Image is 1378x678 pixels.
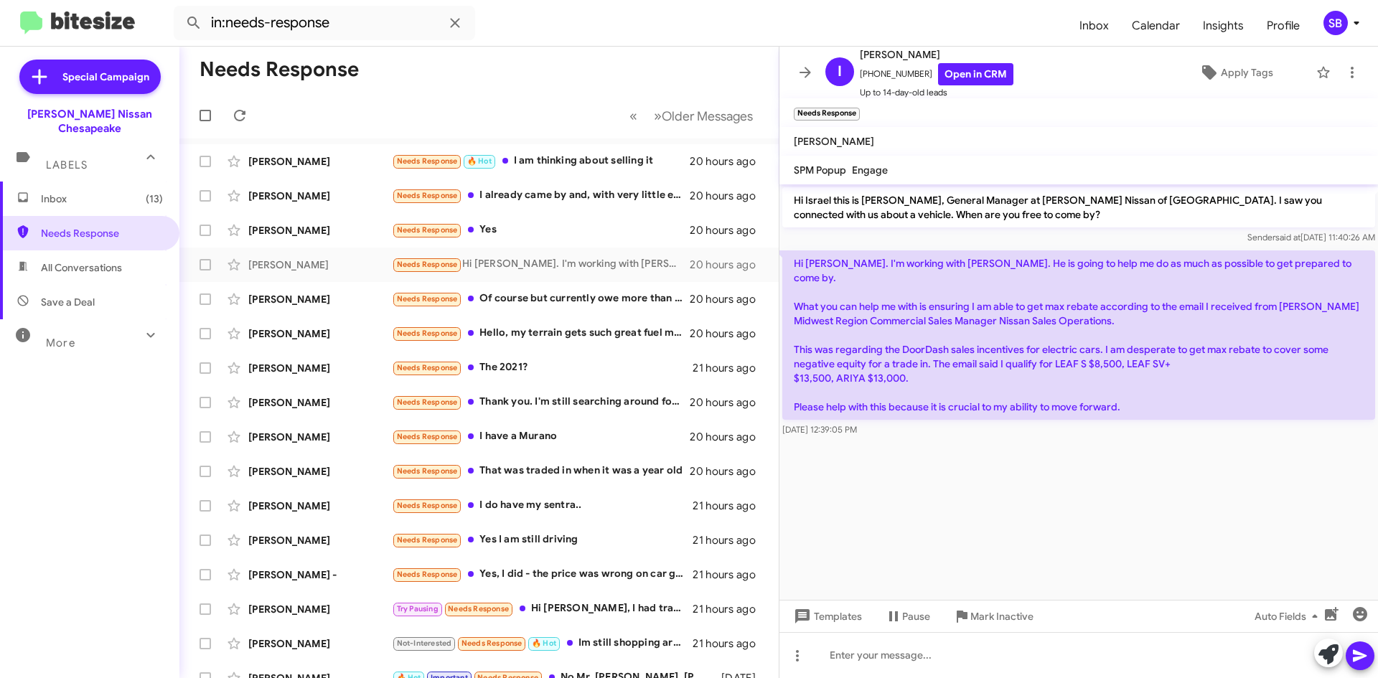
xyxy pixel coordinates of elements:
[397,363,458,372] span: Needs Response
[41,260,122,275] span: All Conversations
[397,501,458,510] span: Needs Response
[860,46,1013,63] span: [PERSON_NAME]
[392,566,693,583] div: Yes, I did - the price was wrong on car gurus so I'm not interested at the current price. Thanks ...
[860,85,1013,100] span: Up to 14-day-old leads
[1068,5,1120,47] a: Inbox
[690,223,767,237] div: 20 hours ago
[248,361,392,375] div: [PERSON_NAME]
[782,424,857,435] span: [DATE] 12:39:05 PM
[690,258,767,272] div: 20 hours ago
[248,223,392,237] div: [PERSON_NAME]
[200,58,359,81] h1: Needs Response
[248,602,392,616] div: [PERSON_NAME]
[794,135,874,148] span: [PERSON_NAME]
[860,63,1013,85] span: [PHONE_NUMBER]
[397,191,458,200] span: Needs Response
[397,639,452,648] span: Not-Interested
[662,108,753,124] span: Older Messages
[41,295,95,309] span: Save a Deal
[782,250,1375,420] p: Hi [PERSON_NAME]. I'm working with [PERSON_NAME]. He is going to help me do as much as possible t...
[41,192,163,206] span: Inbox
[392,601,693,617] div: Hi [PERSON_NAME], I had traded my Maxima back in [DATE] for a 2023 Frontier Pro-4X. Definitely no...
[397,604,439,613] span: Try Pausing
[248,636,392,651] div: [PERSON_NAME]
[248,326,392,341] div: [PERSON_NAME]
[779,603,873,629] button: Templates
[645,101,761,131] button: Next
[392,187,690,204] div: I already came by and, with very little effort, I was turned down. I was interested because of th...
[248,464,392,479] div: [PERSON_NAME]
[397,294,458,303] span: Needs Response
[397,397,458,407] span: Needs Response
[174,6,475,40] input: Search
[392,325,690,342] div: Hello, my terrain gets such great fuel mileage, we are not interested in selling or trading it. H...
[248,189,392,203] div: [PERSON_NAME]
[690,292,767,306] div: 20 hours ago
[693,636,767,651] div: 21 hours ago
[41,226,163,240] span: Needs Response
[448,604,509,613] span: Needs Response
[693,499,767,513] div: 21 hours ago
[838,60,842,83] span: I
[46,336,75,349] span: More
[397,466,458,476] span: Needs Response
[397,535,458,545] span: Needs Response
[397,570,458,579] span: Needs Response
[248,568,392,582] div: [PERSON_NAME] -
[938,63,1013,85] a: Open in CRM
[690,189,767,203] div: 20 hours ago
[654,107,662,125] span: »
[782,187,1375,227] p: Hi Israel this is [PERSON_NAME], General Manager at [PERSON_NAME] Nissan of [GEOGRAPHIC_DATA]. I ...
[693,568,767,582] div: 21 hours ago
[19,60,161,94] a: Special Campaign
[693,602,767,616] div: 21 hours ago
[46,159,88,171] span: Labels
[248,533,392,547] div: [PERSON_NAME]
[392,463,690,479] div: That was traded in when it was a year old
[794,164,846,176] span: SPM Popup
[392,153,690,169] div: I am thinking about selling it
[248,292,392,306] div: [PERSON_NAME]
[392,394,690,410] div: Thank you. I'm still searching around for one
[690,326,767,341] div: 20 hours ago
[532,639,556,648] span: 🔥 Hot
[392,256,690,273] div: Hi [PERSON_NAME]. I'm working with [PERSON_NAME]. He is going to help me do as much as possible t...
[392,222,690,238] div: Yes
[1255,5,1311,47] span: Profile
[146,192,163,206] span: (13)
[248,258,392,272] div: [PERSON_NAME]
[467,156,492,166] span: 🔥 Hot
[392,291,690,307] div: Of course but currently owe more than it's worth. $18,387.98
[1162,60,1309,85] button: Apply Tags
[62,70,149,84] span: Special Campaign
[461,639,522,648] span: Needs Response
[1191,5,1255,47] a: Insights
[794,108,860,121] small: Needs Response
[1221,60,1273,85] span: Apply Tags
[902,603,930,629] span: Pause
[852,164,888,176] span: Engage
[397,156,458,166] span: Needs Response
[397,260,458,269] span: Needs Response
[791,603,862,629] span: Templates
[942,603,1045,629] button: Mark Inactive
[1323,11,1348,35] div: SB
[248,430,392,444] div: [PERSON_NAME]
[1275,232,1300,243] span: said at
[693,361,767,375] div: 21 hours ago
[248,499,392,513] div: [PERSON_NAME]
[873,603,942,629] button: Pause
[690,154,767,169] div: 20 hours ago
[397,329,458,338] span: Needs Response
[1247,232,1375,243] span: Sender [DATE] 11:40:26 AM
[970,603,1033,629] span: Mark Inactive
[629,107,637,125] span: «
[392,635,693,651] div: Im still shopping around
[392,428,690,445] div: I have a Murano
[690,395,767,410] div: 20 hours ago
[392,359,693,376] div: The 2021?
[1255,603,1323,629] span: Auto Fields
[397,225,458,235] span: Needs Response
